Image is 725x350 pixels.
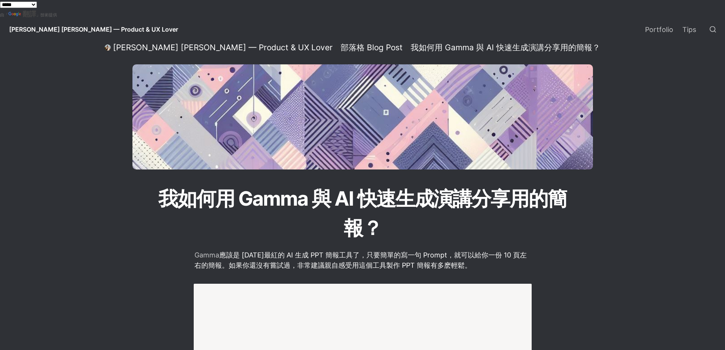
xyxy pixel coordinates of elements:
img: Daniel Lee — Product & UX Lover [105,45,111,51]
a: 翻譯 [8,10,36,18]
div: 我如何用 Gamma 與 AI 快速生成演講分享用的簡報？ [411,43,600,53]
span: / [406,45,408,51]
div: [PERSON_NAME] [PERSON_NAME] — Product & UX Lover [113,43,333,53]
span: / [336,45,338,51]
div: 部落格 Blog Post [341,43,403,53]
a: [PERSON_NAME] [PERSON_NAME] — Product & UX Lover [102,43,335,52]
img: 我如何用 Gamma 與 AI 快速生成演講分享用的簡報？ [132,64,593,169]
a: Tips [678,19,701,40]
a: 部落格 Blog Post [338,43,405,52]
span: [PERSON_NAME] [PERSON_NAME] — Product & UX Lover [9,26,178,33]
a: Portfolio [641,19,678,40]
a: 我如何用 Gamma 與 AI 快速生成演講分享用的簡報？ [408,43,602,52]
a: Gamma [194,251,219,259]
img: Google 翻譯 [8,12,22,17]
p: 應該是 [DATE]最紅的 AI 生成 PPT 簡報工具了，只要簡單的寫一句 Prompt，就可以給你一份 10 頁左右的簡報。如果你還沒有嘗試過，非常建議親自感受用這個工具製作 PPT 簡報有... [194,249,532,272]
h1: 我如何用 Gamma 與 AI 快速生成演講分享用的簡報？ [157,183,568,244]
a: [PERSON_NAME] [PERSON_NAME] — Product & UX Lover [3,19,184,40]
